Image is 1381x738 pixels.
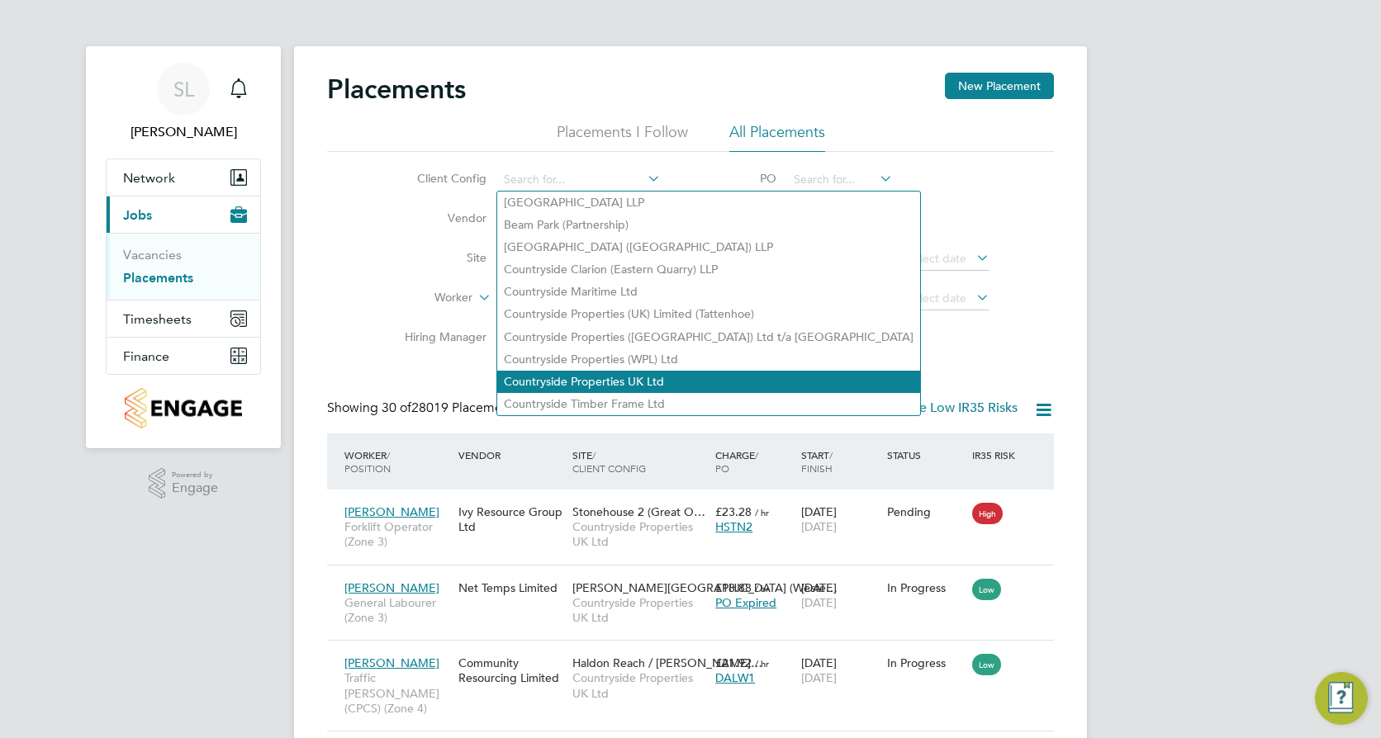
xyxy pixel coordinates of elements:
[887,504,965,519] div: Pending
[344,670,450,716] span: Traffic [PERSON_NAME] (CPCS) (Zone 4)
[123,247,182,263] a: Vacancies
[377,290,472,306] label: Worker
[968,440,1025,470] div: IR35 Risk
[788,168,893,192] input: Search for...
[382,400,411,416] span: 30 of
[344,519,450,549] span: Forklift Operator (Zone 3)
[572,448,646,475] span: / Client Config
[887,580,965,595] div: In Progress
[801,595,837,610] span: [DATE]
[797,572,883,618] div: [DATE]
[344,448,391,475] span: / Position
[123,170,175,186] span: Network
[715,448,758,475] span: / PO
[878,400,1018,416] label: Hide Low IR35 Risks
[107,338,260,374] button: Finance
[883,440,969,470] div: Status
[344,655,439,670] span: [PERSON_NAME]
[497,214,920,236] li: Beam Park (Partnership)
[497,192,920,214] li: [GEOGRAPHIC_DATA] LLP
[801,448,833,475] span: / Finish
[172,468,218,482] span: Powered by
[557,122,688,152] li: Placements I Follow
[797,496,883,542] div: [DATE]
[497,281,920,303] li: Countryside Maritime Ltd
[715,670,755,685] span: DALW1
[123,348,169,364] span: Finance
[344,595,450,625] span: General Labourer (Zone 3)
[755,582,769,594] span: / hr
[392,211,486,225] label: Vendor
[715,519,752,534] span: HSTN2
[106,63,261,142] a: SL[PERSON_NAME]
[972,503,1003,524] span: High
[497,303,920,325] li: Countryside Properties (UK) Limited (Tattenhoe)
[454,572,568,603] div: Net Temps Limited
[125,388,241,428] img: countryside-properties-logo-retina.png
[106,122,261,142] span: Selda Lee
[106,388,261,428] a: Go to home page
[572,655,762,670] span: Haldon Reach / [PERSON_NAME]…
[107,233,260,300] div: Jobs
[172,481,218,495] span: Engage
[107,159,260,196] button: Network
[344,580,439,595] span: [PERSON_NAME]
[801,670,837,685] span: [DATE]
[907,251,966,266] span: Select date
[497,348,920,371] li: Countryside Properties (WPL) Ltd
[497,393,920,415] li: Countryside Timber Frame Ltd
[86,46,281,448] nav: Main navigation
[123,311,192,327] span: Timesheets
[572,519,707,549] span: Countryside Properties UK Ltd
[454,440,568,470] div: Vendor
[887,655,965,670] div: In Progress
[972,579,1001,600] span: Low
[340,440,454,483] div: Worker
[572,670,707,700] span: Countryside Properties UK Ltd
[801,519,837,534] span: [DATE]
[107,196,260,233] button: Jobs
[327,400,523,417] div: Showing
[907,291,966,305] span: Select date
[729,122,825,152] li: All Placements
[715,504,752,519] span: £23.28
[382,400,520,416] span: 28019 Placements
[711,440,797,483] div: Charge
[715,595,776,610] span: PO Expired
[344,504,439,519] span: [PERSON_NAME]
[454,496,568,542] div: Ivy Resource Group Ltd
[497,326,920,348] li: Countryside Properties ([GEOGRAPHIC_DATA]) Ltd t/a [GEOGRAPHIC_DATA]
[1315,672,1368,725] button: Engage Resource Center
[340,571,1054,585] a: [PERSON_NAME]General Labourer (Zone 3)Net Temps Limited[PERSON_NAME][GEOGRAPHIC_DATA] (Weste…Coun...
[454,647,568,693] div: Community Resourcing Limited
[392,329,486,344] label: Hiring Manager
[327,73,466,106] h2: Placements
[797,647,883,693] div: [DATE]
[797,440,883,483] div: Start
[149,468,219,499] a: Powered byEngage
[715,655,752,670] span: £21.92
[497,371,920,393] li: Countryside Properties UK Ltd
[123,207,152,223] span: Jobs
[755,657,769,669] span: / hr
[702,171,776,186] label: PO
[392,171,486,186] label: Client Config
[945,73,1054,99] button: New Placement
[173,78,194,100] span: SL
[497,258,920,281] li: Countryside Clarion (Eastern Quarry) LLP
[340,646,1054,660] a: [PERSON_NAME]Traffic [PERSON_NAME] (CPCS) (Zone 4)Community Resourcing LimitedHaldon Reach / [PER...
[497,236,920,258] li: [GEOGRAPHIC_DATA] ([GEOGRAPHIC_DATA]) LLP
[755,506,769,518] span: / hr
[107,300,260,337] button: Timesheets
[392,250,486,265] label: Site
[572,504,705,519] span: Stonehouse 2 (Great O…
[498,168,661,192] input: Search for...
[972,654,1001,675] span: Low
[340,495,1054,509] a: [PERSON_NAME]Forklift Operator (Zone 3)Ivy Resource Group LtdStonehouse 2 (Great O…Countryside Pr...
[568,440,711,483] div: Site
[572,580,838,595] span: [PERSON_NAME][GEOGRAPHIC_DATA] (Weste…
[715,580,752,595] span: £18.88
[572,595,707,625] span: Countryside Properties UK Ltd
[123,270,193,286] a: Placements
